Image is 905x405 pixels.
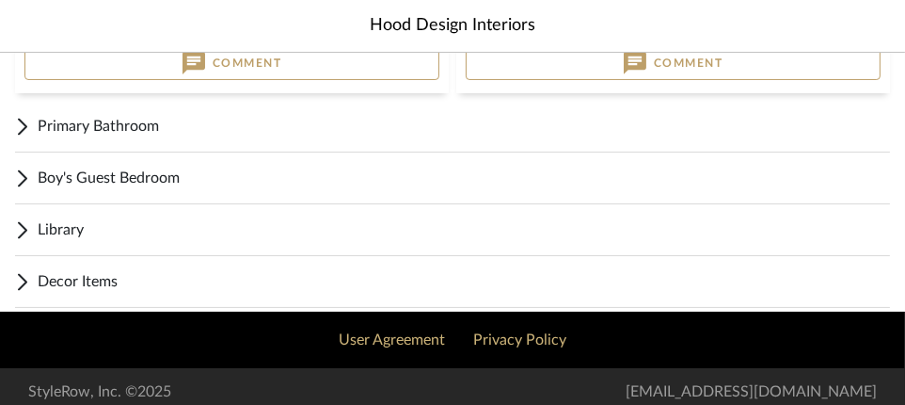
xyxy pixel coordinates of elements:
[38,219,890,241] span: Library
[473,332,566,348] a: Privacy Policy
[370,13,535,39] span: Hood Design Interiors
[24,47,439,80] button: Comment
[466,47,881,80] button: Comment
[38,115,890,138] span: Primary Bathroom
[28,381,171,403] div: StyleRow, Inc. ©2025
[38,167,890,189] span: Boy's Guest Bedroom
[654,56,723,71] span: Comment
[339,332,445,348] a: User Agreement
[213,56,282,71] span: Comment
[38,270,890,293] span: Decor Items
[626,384,877,400] a: [EMAIL_ADDRESS][DOMAIN_NAME]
